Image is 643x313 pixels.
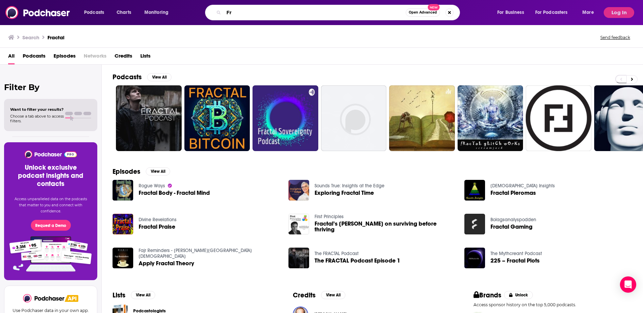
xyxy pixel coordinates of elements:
[288,214,309,234] a: Fractal’s Srikanth Velamakanni on surviving before thriving
[293,291,345,299] a: CreditsView All
[54,50,76,64] a: Episodes
[22,34,39,41] h3: Search
[112,7,135,18] a: Charts
[139,183,165,189] a: Rogue Ways
[315,214,344,220] a: First Principles
[604,7,634,18] button: Log In
[531,7,578,18] button: open menu
[113,73,142,81] h2: Podcasts
[113,214,133,234] img: Fractal Praise
[620,276,636,293] div: Open Intercom Messenger
[23,294,65,302] img: Podchaser - Follow, Share and Rate Podcasts
[47,34,64,41] h3: Fractal
[315,221,456,232] span: Fractal’s [PERSON_NAME] on surviving before thriving
[113,73,172,81] a: PodcastsView All
[113,167,140,176] h2: Episodes
[84,50,106,64] span: Networks
[139,260,194,266] a: Apply Fractal Theory
[10,107,64,112] span: Want to filter your results?
[490,190,536,196] a: Fractal Pleromas
[147,73,172,81] button: View All
[582,8,594,17] span: More
[490,224,533,230] a: Fractal Gaming
[139,217,177,223] a: Divine Revelations
[490,258,540,264] a: 225 – Fractal Plots
[113,248,133,268] img: Apply Fractal Theory
[5,6,71,19] img: Podchaser - Follow, Share and Rate Podcasts
[504,291,533,299] button: Unlock
[12,164,89,188] h3: Unlock exclusive podcast insights and contacts
[315,190,374,196] a: Exploring Fractal Time
[113,180,133,201] a: Fractal Body - Fractal Mind
[113,291,155,299] a: ListsView All
[10,114,64,123] span: Choose a tab above to access filters.
[131,291,155,299] button: View All
[315,221,456,232] a: Fractal’s Srikanth Velamakanni on surviving before thriving
[139,224,175,230] a: Fractal Praise
[146,167,170,175] button: View All
[288,248,309,268] img: The FRACTAL Podcast Episode 1
[113,167,170,176] a: EpisodesView All
[24,150,77,158] img: Podchaser - Follow, Share and Rate Podcasts
[409,11,437,14] span: Open Advanced
[497,8,524,17] span: For Business
[113,291,125,299] h2: Lists
[23,50,45,64] a: Podcasts
[4,82,97,92] h2: Filter By
[212,5,466,20] div: Search podcasts, credits, & more...
[578,7,602,18] button: open menu
[224,7,406,18] input: Search podcasts, credits, & more...
[13,308,89,313] p: Use Podchaser data in your own app.
[464,214,485,234] img: Fractal Gaming
[406,8,440,17] button: Open AdvancedNew
[139,248,252,259] a: Fajr Reminders - Mahmood Habib Masjid and Islamic Center
[84,8,104,17] span: Podcasts
[598,35,632,40] button: Send feedback
[490,217,536,223] a: Bolagsanalyspodden
[464,180,485,201] img: Fractal Pleromas
[490,251,542,256] a: The Mythcreant Podcast
[464,248,485,268] img: 225 – Fractal Plots
[474,302,632,307] p: Access sponsor history on the top 5,000 podcasts.
[315,258,400,264] a: The FRACTAL Podcast Episode 1
[79,7,113,18] button: open menu
[315,183,384,189] a: Sounds True: Insights at the Edge
[140,7,177,18] button: open menu
[115,50,132,64] a: Credits
[117,8,131,17] span: Charts
[474,291,502,299] h2: Brands
[288,180,309,201] img: Exploring Fractal Time
[139,190,210,196] a: Fractal Body - Fractal Mind
[7,236,94,272] img: Pro Features
[490,183,555,189] a: Gnostic Insights
[140,50,150,64] a: Lists
[428,4,440,11] span: New
[293,291,316,299] h2: Credits
[493,7,533,18] button: open menu
[65,295,78,302] img: Podchaser API banner
[321,291,345,299] button: View All
[8,50,15,64] a: All
[31,220,71,231] button: Request a Demo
